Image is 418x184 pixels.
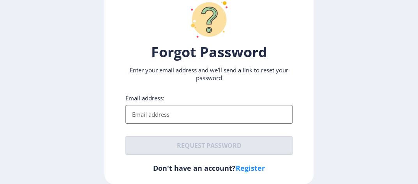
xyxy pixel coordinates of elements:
[125,94,164,102] label: Email address:
[125,105,293,124] input: Email address
[125,136,293,155] button: Request password
[236,163,265,173] a: Register
[125,43,293,61] h1: Forgot Password
[125,66,293,82] p: Enter your email address and we’ll send a link to reset your password
[125,163,293,173] h6: Don't have an account?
